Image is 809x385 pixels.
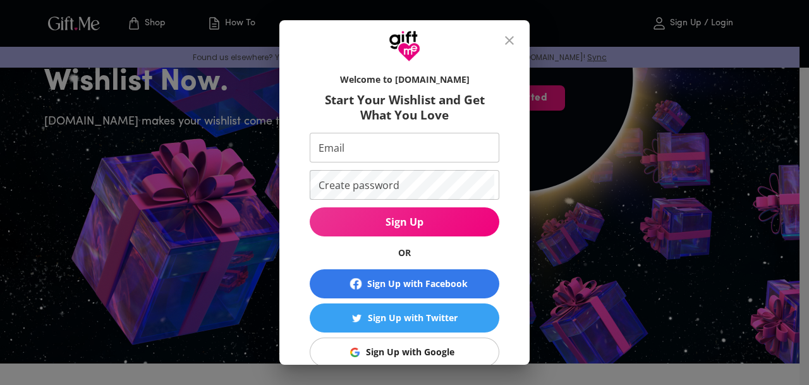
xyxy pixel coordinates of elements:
[310,73,499,86] h6: Welcome to [DOMAIN_NAME]
[368,311,458,325] div: Sign Up with Twitter
[310,269,499,298] button: Sign Up with Facebook
[310,92,499,123] h6: Start Your Wishlist and Get What You Love
[366,345,454,359] div: Sign Up with Google
[367,277,468,291] div: Sign Up with Facebook
[389,30,420,62] img: GiftMe Logo
[310,215,499,229] span: Sign Up
[352,314,362,323] img: Sign Up with Twitter
[310,303,499,333] button: Sign Up with TwitterSign Up with Twitter
[350,348,360,357] img: Sign Up with Google
[310,247,499,259] h6: OR
[494,25,525,56] button: close
[310,338,499,367] button: Sign Up with GoogleSign Up with Google
[310,207,499,236] button: Sign Up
